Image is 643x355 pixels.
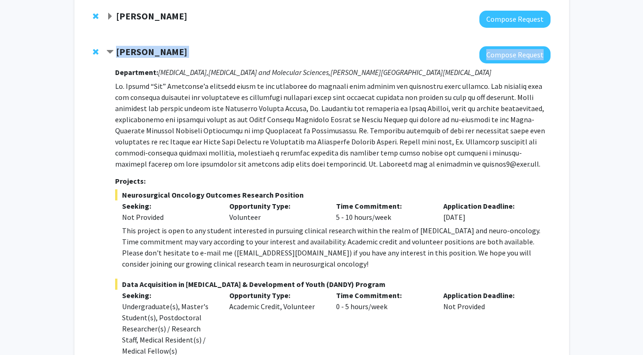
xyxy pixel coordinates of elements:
span: Remove Raj Mukherjee from bookmarks [93,48,98,56]
span: Remove Sixuan Li from bookmarks [93,12,98,20]
strong: [PERSON_NAME] [116,46,187,57]
i: [MEDICAL_DATA], [158,68,208,77]
span: Neurosurgical Oncology Outcomes Research Position [115,189,550,200]
p: Lo. Ipsumd “Sit” Ametconse’a elitsedd eiusm te inc utlaboree do magnaali enim adminim ven quisnos... [115,81,550,169]
strong: Projects: [115,176,146,186]
div: Volunteer [222,200,330,223]
div: Not Provided [122,212,215,223]
i: [MEDICAL_DATA] and Molecular Sciences, [208,68,331,77]
button: Compose Request to Sixuan Li [479,11,551,28]
span: Contract Raj Mukherjee Bookmark [106,49,114,56]
strong: [PERSON_NAME] [116,10,187,22]
div: This project is open to any student interested in pursuing clinical research within the realm of ... [122,225,550,269]
p: Opportunity Type: [229,200,323,212]
div: [DATE] [436,200,544,223]
p: Seeking: [122,200,215,212]
iframe: Chat [7,313,39,348]
p: Application Deadline: [443,290,537,301]
p: Application Deadline: [443,200,537,212]
i: [PERSON_NAME][GEOGRAPHIC_DATA][MEDICAL_DATA] [331,68,491,77]
span: Data Acquisition in [MEDICAL_DATA] & Development of Youth (DANDY) Program [115,279,550,290]
span: Expand Sixuan Li Bookmark [106,13,114,20]
button: Compose Request to Raj Mukherjee [479,46,551,63]
p: Time Commitment: [336,290,429,301]
p: Seeking: [122,290,215,301]
p: Opportunity Type: [229,290,323,301]
div: 5 - 10 hours/week [329,200,436,223]
p: Time Commitment: [336,200,429,212]
strong: Department: [115,68,158,77]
